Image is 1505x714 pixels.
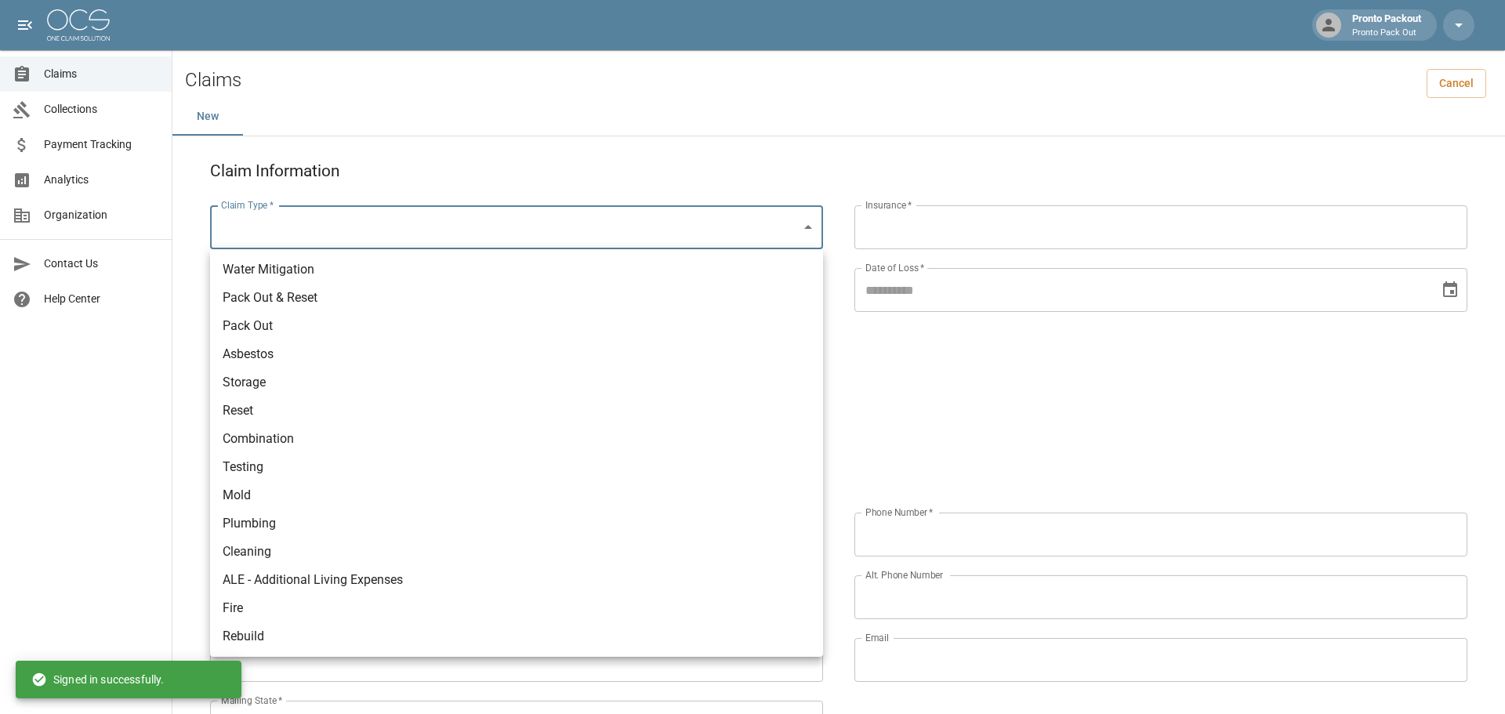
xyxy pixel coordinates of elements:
[210,509,823,538] li: Plumbing
[210,622,823,651] li: Rebuild
[210,397,823,425] li: Reset
[210,481,823,509] li: Mold
[31,665,164,694] div: Signed in successfully.
[210,538,823,566] li: Cleaning
[210,594,823,622] li: Fire
[210,566,823,594] li: ALE - Additional Living Expenses
[210,312,823,340] li: Pack Out
[210,340,823,368] li: Asbestos
[210,453,823,481] li: Testing
[210,368,823,397] li: Storage
[210,284,823,312] li: Pack Out & Reset
[210,425,823,453] li: Combination
[210,256,823,284] li: Water Mitigation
